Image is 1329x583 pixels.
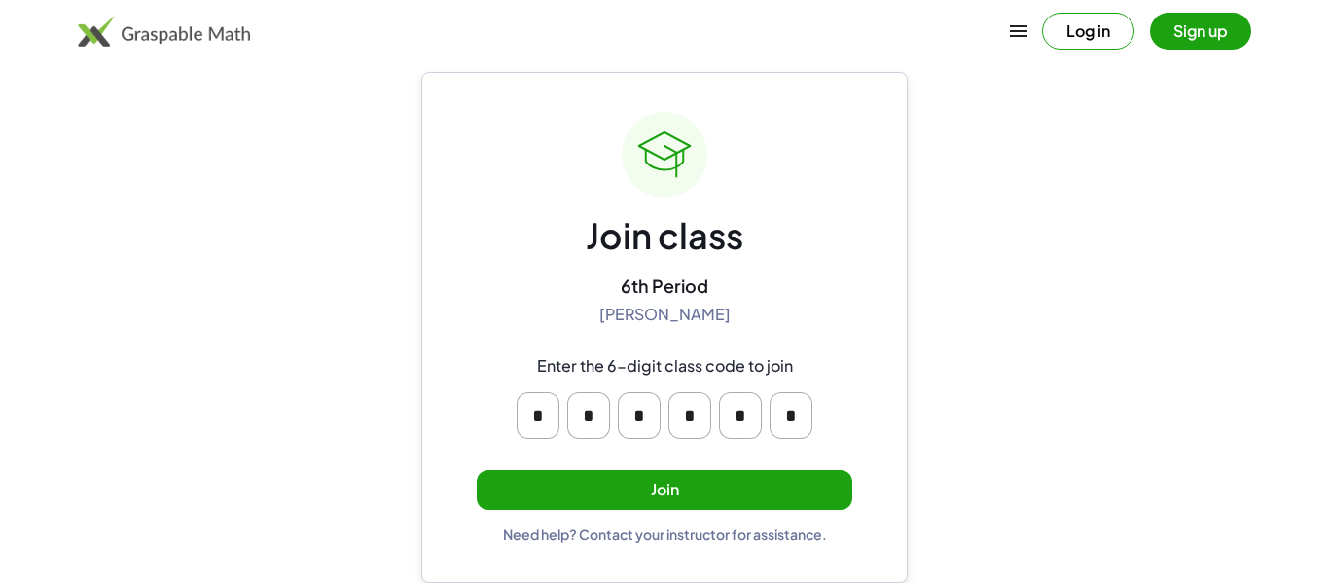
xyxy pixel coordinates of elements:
div: Need help? Contact your instructor for assistance. [503,526,827,543]
button: Sign up [1150,13,1251,50]
input: Please enter OTP character 4 [668,392,711,439]
input: Please enter OTP character 6 [770,392,812,439]
input: Please enter OTP character 5 [719,392,762,439]
div: 6th Period [621,274,708,297]
input: Please enter OTP character 2 [567,392,610,439]
button: Log in [1042,13,1134,50]
input: Please enter OTP character 3 [618,392,661,439]
button: Join [477,470,852,510]
div: Join class [586,213,743,259]
div: [PERSON_NAME] [599,305,731,325]
input: Please enter OTP character 1 [517,392,559,439]
div: Enter the 6-digit class code to join [537,356,793,377]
